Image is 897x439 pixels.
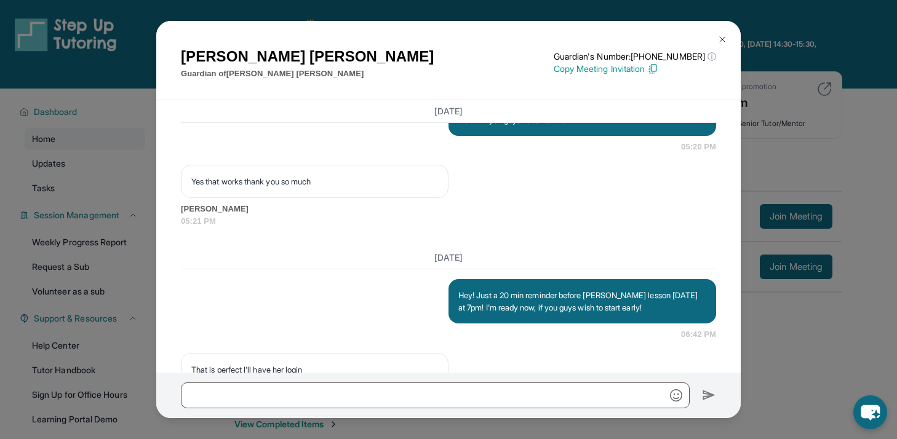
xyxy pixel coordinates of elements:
[708,50,716,63] span: ⓘ
[191,175,438,188] p: Yes that works thank you so much
[554,63,716,75] p: Copy Meeting Invitation
[181,105,716,117] h3: [DATE]
[670,389,682,401] img: Emoji
[181,251,716,264] h3: [DATE]
[681,141,716,153] span: 05:20 PM
[181,203,716,215] span: [PERSON_NAME]
[647,63,658,74] img: Copy Icon
[717,34,727,44] img: Close Icon
[702,388,716,403] img: Send icon
[853,395,887,429] button: chat-button
[458,289,706,314] p: Hey! Just a 20 min reminder before [PERSON_NAME] lesson [DATE] at 7pm! I'm ready now, if you guys...
[181,215,716,227] span: 05:21 PM
[181,45,434,68] h1: [PERSON_NAME] [PERSON_NAME]
[681,328,716,341] span: 06:42 PM
[191,363,438,376] p: That is perfect I'll have her login
[181,68,434,80] p: Guardian of [PERSON_NAME] [PERSON_NAME]
[554,50,716,63] p: Guardian's Number: [PHONE_NUMBER]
